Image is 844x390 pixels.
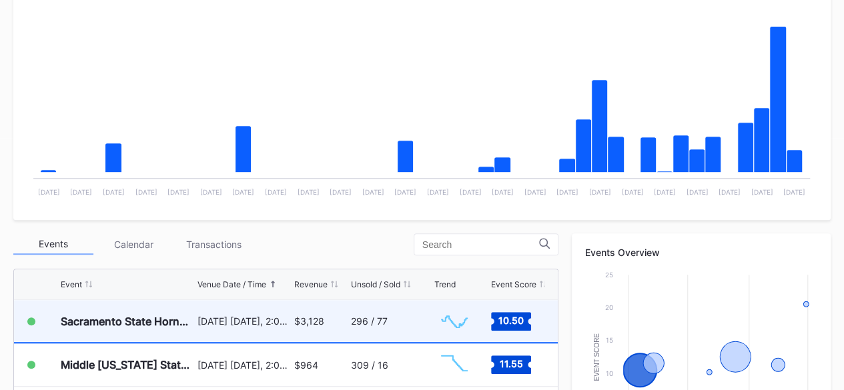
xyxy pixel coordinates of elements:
div: Events [13,234,93,255]
input: Search [422,239,539,250]
div: Venue Date / Time [197,279,266,289]
text: [DATE] [427,188,449,196]
text: [DATE] [330,188,352,196]
text: [DATE] [297,188,319,196]
text: [DATE] [362,188,384,196]
text: [DATE] [621,188,643,196]
div: [DATE] [DATE], 2:00PM [197,359,291,371]
div: Calendar [93,234,173,255]
div: $3,128 [294,315,324,327]
text: [DATE] [70,188,92,196]
div: Transactions [173,234,254,255]
text: [DATE] [751,188,773,196]
div: 309 / 16 [351,359,388,371]
text: [DATE] [200,188,222,196]
text: [DATE] [135,188,157,196]
text: 15 [606,336,613,344]
text: [DATE] [232,188,254,196]
text: [DATE] [103,188,125,196]
div: Event [61,279,82,289]
div: Events Overview [585,247,817,258]
div: [DATE] [DATE], 2:00PM [197,315,291,327]
text: 10.50 [498,314,524,325]
div: Event Score [491,279,536,289]
text: [DATE] [783,188,805,196]
svg: Chart title [27,7,817,207]
div: Unsold / Sold [351,279,400,289]
text: Event Score [593,333,600,381]
text: [DATE] [459,188,481,196]
div: Revenue [294,279,328,289]
text: [DATE] [589,188,611,196]
text: 11.55 [499,358,522,369]
text: [DATE] [394,188,416,196]
text: [DATE] [719,188,741,196]
text: [DATE] [167,188,189,196]
svg: Chart title [434,305,474,338]
div: Trend [434,279,456,289]
div: $964 [294,359,318,371]
svg: Chart title [434,348,474,381]
text: 20 [605,303,613,311]
text: [DATE] [686,188,708,196]
text: 10 [606,369,613,377]
div: 296 / 77 [351,315,388,327]
text: [DATE] [492,188,514,196]
text: [DATE] [556,188,578,196]
div: Middle [US_STATE] State Blue Raiders at [US_STATE] Wolf Pack [61,358,194,371]
text: [DATE] [38,188,60,196]
text: [DATE] [524,188,546,196]
text: [DATE] [654,188,676,196]
text: 25 [605,271,613,279]
text: [DATE] [265,188,287,196]
div: Sacramento State Hornets at [US_STATE] Wolf Pack Football [61,315,194,328]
